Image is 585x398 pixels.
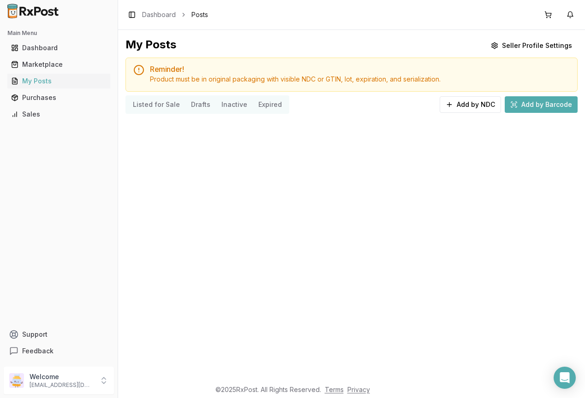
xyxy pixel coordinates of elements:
[142,10,176,19] a: Dashboard
[11,76,107,86] div: My Posts
[4,107,114,122] button: Sales
[7,89,110,106] a: Purchases
[7,29,110,37] h2: Main Menu
[9,373,24,388] img: User avatar
[11,60,107,69] div: Marketplace
[554,367,576,389] div: Open Intercom Messenger
[505,96,578,113] button: Add by Barcode
[485,37,578,54] button: Seller Profile Settings
[325,386,344,393] a: Terms
[191,10,208,19] span: Posts
[22,346,54,356] span: Feedback
[125,37,176,54] div: My Posts
[7,40,110,56] a: Dashboard
[30,372,94,381] p: Welcome
[347,386,370,393] a: Privacy
[30,381,94,389] p: [EMAIL_ADDRESS][DOMAIN_NAME]
[4,326,114,343] button: Support
[4,90,114,105] button: Purchases
[11,43,107,53] div: Dashboard
[11,93,107,102] div: Purchases
[185,97,216,112] button: Drafts
[253,97,287,112] button: Expired
[127,97,185,112] button: Listed for Sale
[7,106,110,123] a: Sales
[11,110,107,119] div: Sales
[142,10,208,19] nav: breadcrumb
[216,97,253,112] button: Inactive
[7,73,110,89] a: My Posts
[150,75,570,84] div: Product must be in original packaging with visible NDC or GTIN, lot, expiration, and serialization.
[4,343,114,359] button: Feedback
[150,65,570,73] h5: Reminder!
[4,57,114,72] button: Marketplace
[4,4,63,18] img: RxPost Logo
[7,56,110,73] a: Marketplace
[4,74,114,88] button: My Posts
[4,41,114,55] button: Dashboard
[440,96,501,113] button: Add by NDC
